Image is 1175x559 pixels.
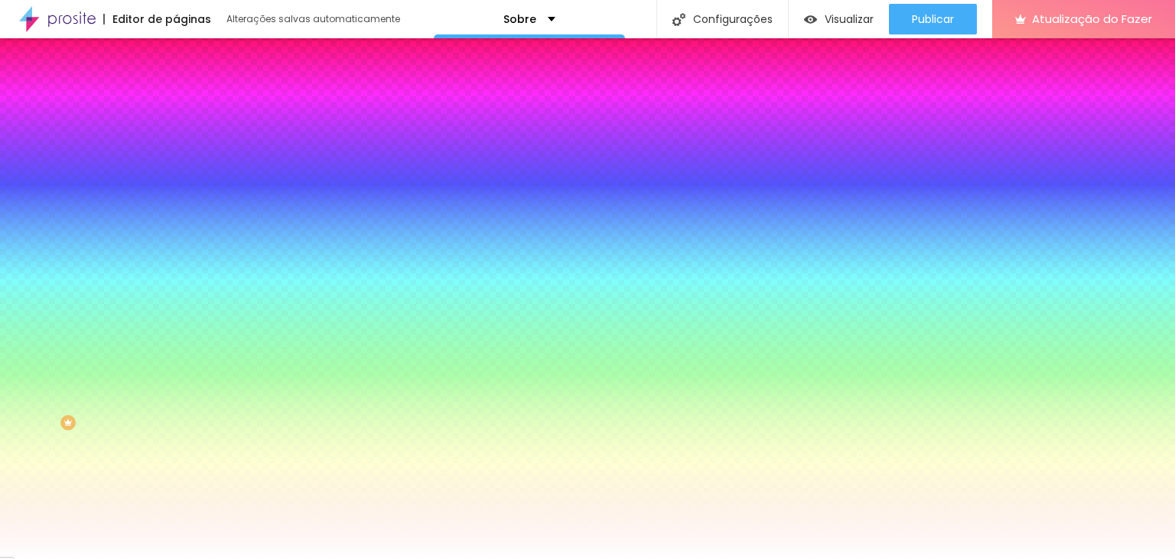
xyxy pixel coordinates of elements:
font: Editor de páginas [112,11,211,27]
img: Ícone [672,13,685,26]
font: Alterações salvas automaticamente [226,12,400,25]
button: Publicar [889,4,977,34]
font: Atualização do Fazer [1032,11,1152,27]
img: view-1.svg [804,13,817,26]
font: Sobre [503,11,536,27]
font: Configurações [693,11,773,27]
button: Visualizar [789,4,889,34]
font: Publicar [912,11,954,27]
font: Visualizar [825,11,874,27]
